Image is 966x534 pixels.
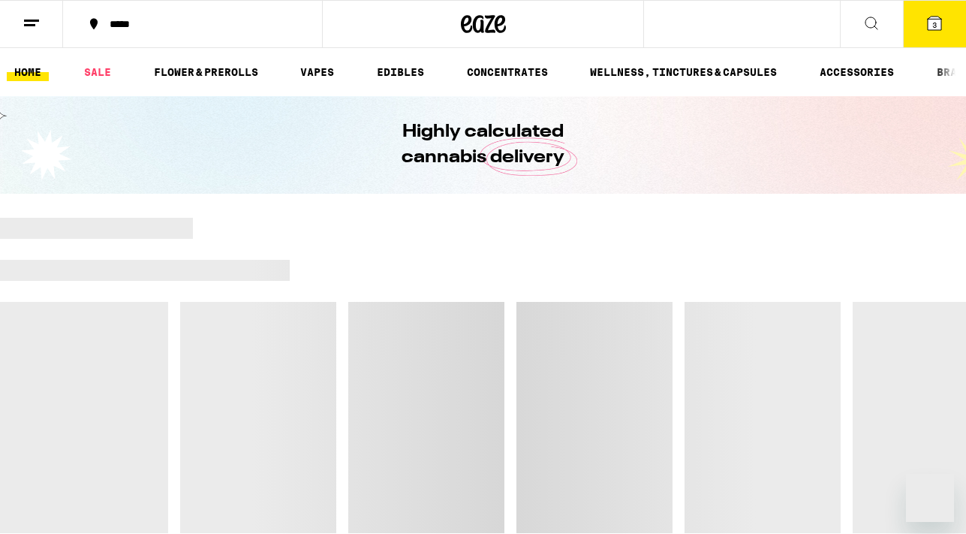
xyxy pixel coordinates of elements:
[369,63,432,81] a: EDIBLES
[459,63,555,81] a: CONCENTRATES
[360,119,607,170] h1: Highly calculated cannabis delivery
[77,63,119,81] a: SALE
[932,20,937,29] span: 3
[7,63,49,81] a: HOME
[293,63,342,81] a: VAPES
[582,63,784,81] a: WELLNESS, TINCTURES & CAPSULES
[146,63,266,81] a: FLOWER & PREROLLS
[903,1,966,47] button: 3
[906,474,954,522] iframe: Button to launch messaging window
[812,63,901,81] a: ACCESSORIES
